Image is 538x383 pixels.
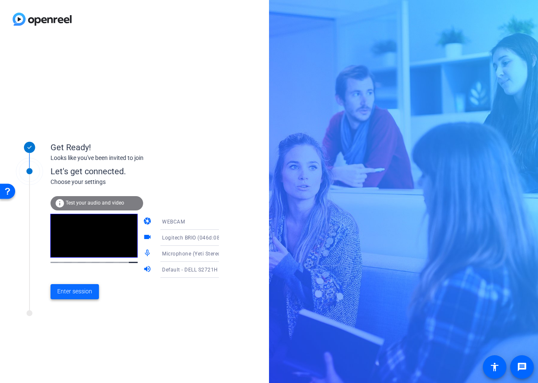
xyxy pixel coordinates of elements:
[162,266,277,273] span: Default - DELL S2721H (Intel(R) Display Audio)
[51,154,219,162] div: Looks like you've been invited to join
[66,200,124,206] span: Test your audio and video
[51,284,99,299] button: Enter session
[51,178,236,186] div: Choose your settings
[143,249,153,259] mat-icon: mic_none
[517,362,527,372] mat-icon: message
[162,234,228,241] span: Logitech BRIO (046d:085e)
[55,198,65,208] mat-icon: info
[51,141,219,154] div: Get Ready!
[143,265,153,275] mat-icon: volume_up
[490,362,500,372] mat-icon: accessibility
[162,219,185,225] span: WEBCAM
[57,287,92,296] span: Enter session
[51,165,236,178] div: Let's get connected.
[143,217,153,227] mat-icon: camera
[143,233,153,243] mat-icon: videocam
[162,250,285,257] span: Microphone (Yeti Stereo Microphone) (b58e:9e84)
